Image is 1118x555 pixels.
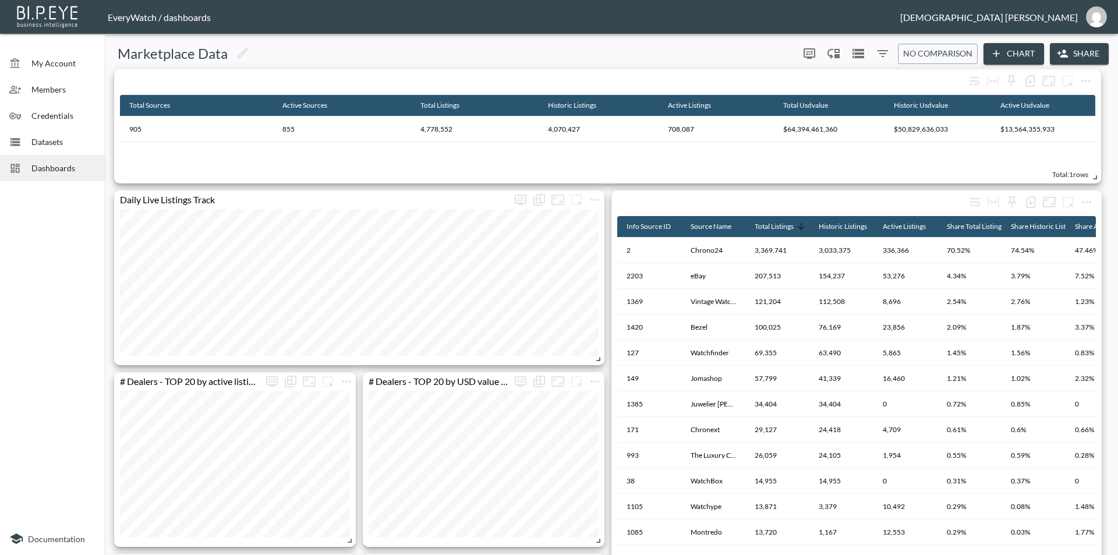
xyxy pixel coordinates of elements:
button: more [567,372,586,391]
th: 63,490 [809,340,873,366]
button: more [586,190,604,209]
span: Attach chart to a group [1059,195,1077,206]
th: $64,394,461,360 [774,116,885,142]
span: Chart settings [1077,72,1095,90]
span: Active Listings [668,98,726,112]
th: 1.02% [1002,366,1066,391]
th: 4,709 [873,417,937,443]
div: Show as… [281,372,300,391]
div: Share Total Listing [947,220,1002,234]
span: Chart settings [1077,193,1096,211]
div: Show as… [530,190,549,209]
span: Display settings [511,190,530,209]
button: more [337,372,356,391]
span: Historic Listings [548,98,611,112]
th: 0.29% [937,494,1002,519]
th: 8,696 [873,289,937,314]
button: more [511,190,530,209]
th: 1369 [617,289,681,314]
span: Attach chart to a group [319,374,337,386]
th: 57,799 [745,366,809,391]
th: Vintage Watch Agency [681,289,745,314]
span: Display settings [263,372,281,391]
div: Historic Usdvalue [894,98,948,112]
th: Bezel [681,314,745,340]
button: more [319,372,337,391]
th: 53,276 [873,263,937,289]
button: Filters [873,44,892,63]
th: 0.03% [1002,519,1066,545]
button: Fullscreen [1039,72,1058,90]
button: Share [1050,43,1109,65]
img: b0851220ef7519462eebfaf84ab7640e [1086,6,1107,27]
div: Toggle table layout between fixed and auto (default: auto) [983,72,1002,90]
div: Show as… [530,372,549,391]
th: 12,553 [873,519,937,545]
div: Total Listings [755,220,794,234]
div: Active Listings [668,98,711,112]
th: 26,059 [745,443,809,468]
th: 2.76% [1002,289,1066,314]
span: Members [31,83,95,96]
th: $50,829,636,033 [885,116,992,142]
span: Total: 1 rows [1052,170,1088,179]
th: 4,070,427 [539,116,659,142]
th: 5,865 [873,340,937,366]
th: 993 [617,443,681,468]
span: Display settings [511,372,530,391]
button: Fullscreen [1040,193,1059,211]
span: Chart settings [337,372,356,391]
th: Watchype [681,494,745,519]
th: 0 [873,468,937,494]
th: 2 [617,238,681,263]
th: 127 [617,340,681,366]
th: 0 [873,391,937,417]
span: Attach chart to a group [567,193,586,204]
th: 0.37% [1002,468,1066,494]
th: 29,127 [745,417,809,443]
th: 1.21% [937,366,1002,391]
span: Total Listings [755,220,809,234]
th: 38 [617,468,681,494]
th: 14,955 [809,468,873,494]
th: 0.31% [937,468,1002,494]
th: 13,720 [745,519,809,545]
div: Daily Live Listings Track [114,194,511,205]
th: 112,508 [809,289,873,314]
div: Total Listings [420,98,459,112]
div: Wrap text [965,193,984,211]
button: more [1077,193,1096,211]
span: Source Name [691,220,746,234]
th: Jomashop [681,366,745,391]
span: Attach chart to a group [1058,74,1077,85]
div: Share Historic Listings [1011,220,1078,234]
th: 4.34% [937,263,1002,289]
img: bipeye-logo [15,3,82,29]
button: No comparison [898,44,978,64]
th: 76,169 [809,314,873,340]
th: 149 [617,366,681,391]
th: 1,954 [873,443,937,468]
span: Credentials [31,109,95,122]
th: 2203 [617,263,681,289]
span: Total Usdvalue [783,98,843,112]
div: # Total Market [123,75,965,86]
th: 0.29% [937,519,1002,545]
button: more [1058,72,1077,90]
div: [DEMOGRAPHIC_DATA] [PERSON_NAME] [900,12,1078,23]
th: 855 [273,116,411,142]
button: more [567,190,586,209]
th: 3,379 [809,494,873,519]
div: Wrap text [965,72,983,90]
th: 24,418 [809,417,873,443]
th: 100,025 [745,314,809,340]
div: EveryWatch / dashboards [108,12,900,23]
h5: Marketplace Data [118,44,228,63]
th: Chronext [681,417,745,443]
span: Total Sources [129,98,185,112]
th: 0.72% [937,391,1002,417]
th: 34,404 [809,391,873,417]
button: Datasets [849,44,868,63]
th: 69,355 [745,340,809,366]
button: vishnu@everywatch.com [1078,3,1115,31]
